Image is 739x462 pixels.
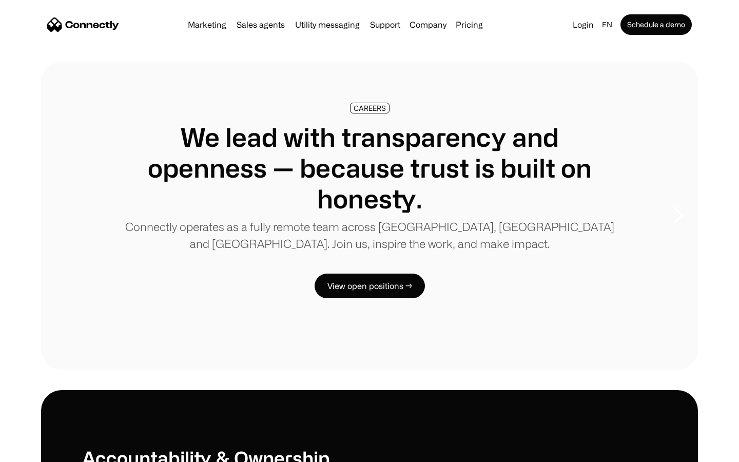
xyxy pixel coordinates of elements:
p: Connectly operates as a fully remote team across [GEOGRAPHIC_DATA], [GEOGRAPHIC_DATA] and [GEOGRA... [123,218,616,252]
div: carousel [41,62,698,370]
div: 1 of 8 [41,62,698,370]
a: Schedule a demo [620,14,692,35]
div: next slide [657,164,698,267]
a: Login [569,17,598,32]
div: Company [410,17,446,32]
h1: We lead with transparency and openness — because trust is built on honesty. [123,122,616,214]
a: Marketing [184,21,230,29]
a: Sales agents [232,21,289,29]
aside: Language selected: English [10,443,62,458]
a: Support [366,21,404,29]
a: Pricing [452,21,487,29]
div: en [602,17,612,32]
div: CAREERS [354,104,386,112]
a: View open positions → [315,274,425,298]
ul: Language list [21,444,62,458]
div: Company [406,17,450,32]
a: Utility messaging [291,21,364,29]
div: en [598,17,618,32]
a: home [47,17,119,32]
